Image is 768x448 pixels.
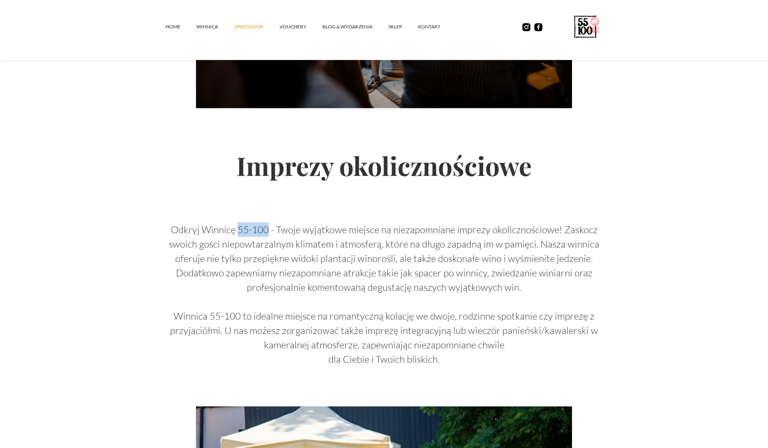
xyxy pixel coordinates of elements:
[388,15,418,39] a: SKLEP
[166,15,196,39] a: Home
[196,15,234,39] a: winnica
[280,15,322,39] a: vouchery
[234,15,280,39] a: ZWIEDZANIE
[418,15,456,39] a: kontakt
[322,15,388,39] a: Blog & Wydarzenia
[166,124,602,206] h2: Imprezy okolicznościowe
[166,222,602,366] p: Odkryj Winnicę 55-100 - Twoje wyjątkowe miejsce na niezapomniane imprezy okolicznościowe! Zaskocz...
